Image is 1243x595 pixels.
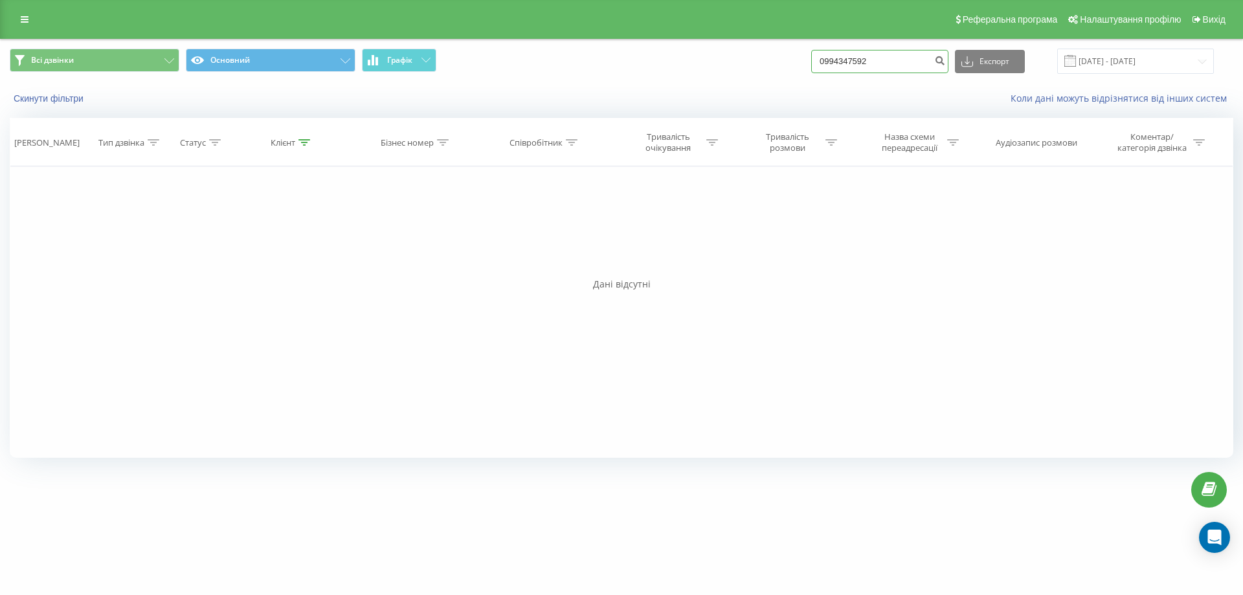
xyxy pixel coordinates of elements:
[811,50,948,73] input: Пошук за номером
[14,137,80,148] div: [PERSON_NAME]
[10,93,90,104] button: Скинути фільтри
[10,49,179,72] button: Всі дзвінки
[955,50,1025,73] button: Експорт
[1199,522,1230,553] div: Open Intercom Messenger
[31,55,74,65] span: Всі дзвінки
[753,131,822,153] div: Тривалість розмови
[875,131,944,153] div: Назва схеми переадресації
[634,131,703,153] div: Тривалість очікування
[1114,131,1190,153] div: Коментар/категорія дзвінка
[186,49,355,72] button: Основний
[1011,92,1233,104] a: Коли дані можуть відрізнятися вiд інших систем
[963,14,1058,25] span: Реферальна програма
[362,49,436,72] button: Графік
[381,137,434,148] div: Бізнес номер
[98,137,144,148] div: Тип дзвінка
[996,137,1077,148] div: Аудіозапис розмови
[271,137,295,148] div: Клієнт
[510,137,563,148] div: Співробітник
[180,137,206,148] div: Статус
[1080,14,1181,25] span: Налаштування профілю
[387,56,412,65] span: Графік
[10,278,1233,291] div: Дані відсутні
[1203,14,1226,25] span: Вихід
